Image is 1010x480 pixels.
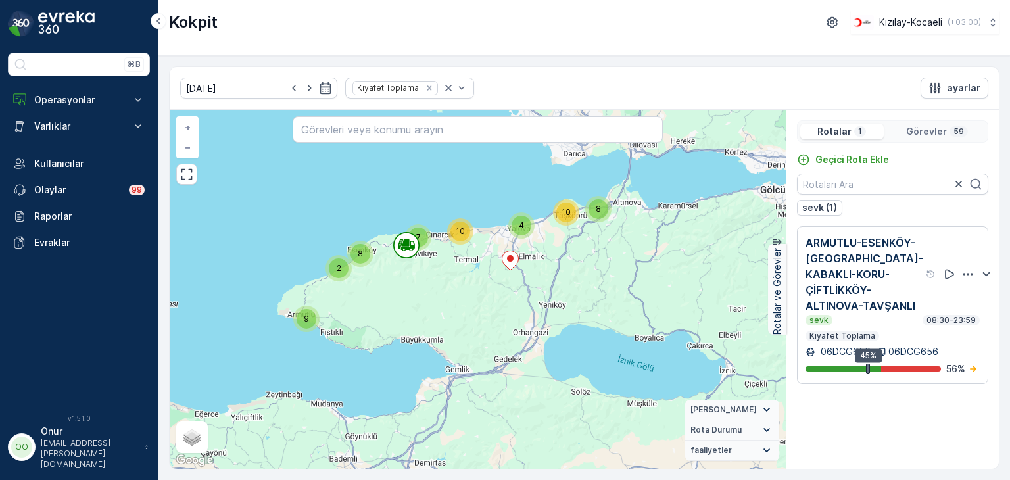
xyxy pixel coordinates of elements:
button: OOOnur[EMAIL_ADDRESS][PERSON_NAME][DOMAIN_NAME] [8,425,150,469]
a: Geçici Rota Ekle [797,153,889,166]
a: Kullanıcılar [8,151,150,177]
summary: Rota Durumu [685,420,779,441]
span: 8 [596,204,601,214]
p: 59 [952,126,965,137]
div: Kıyafet Toplama [353,82,421,94]
p: Rotalar [817,125,852,138]
a: Uzaklaştır [178,137,197,157]
p: 99 [132,185,142,195]
span: v 1.51.0 [8,414,150,422]
button: Varlıklar [8,113,150,139]
p: Kullanıcılar [34,157,145,170]
button: Kızılay-Kocaeli(+03:00) [851,11,999,34]
p: Onur [41,425,138,438]
input: Görevleri veya konumu arayın [293,116,662,143]
span: 10 [562,207,571,217]
div: 45% [855,348,882,363]
div: Yardım Araç İkonu [926,269,936,279]
p: 56 % [946,362,965,375]
span: 9 [304,314,309,324]
p: Görevler [906,125,947,138]
span: 4 [519,220,524,230]
p: 06DCG656 [818,345,871,358]
img: logo [8,11,34,37]
span: 10 [456,226,465,236]
a: Raporlar [8,203,150,229]
div: 7 [405,224,431,251]
div: OO [11,437,32,458]
a: Bu bölgeyi Google Haritalar'da açın (yeni pencerede açılır) [173,452,216,469]
div: 10 [553,199,579,226]
p: ayarlar [947,82,980,95]
div: 10 [447,218,473,245]
span: faaliyetler [690,445,732,456]
a: Yakınlaştır [178,118,197,137]
div: 8 [585,196,612,222]
p: ( +03:00 ) [948,17,981,28]
button: Operasyonlar [8,87,150,113]
p: Operasyonlar [34,93,124,107]
div: 2 [325,255,352,281]
span: Rota Durumu [690,425,742,435]
div: 8 [347,241,373,267]
a: Olaylar99 [8,177,150,203]
img: Google [173,452,216,469]
summary: [PERSON_NAME] [685,400,779,420]
img: k%C4%B1z%C4%B1lay_0jL9uU1.png [851,15,874,30]
input: dd/mm/yyyy [180,78,337,99]
p: 1 [857,126,863,137]
p: Geçici Rota Ekle [815,153,889,166]
span: [PERSON_NAME] [690,404,757,415]
button: sevk (1) [797,200,842,216]
div: Remove Kıyafet Toplama [422,83,437,93]
p: Evraklar [34,236,145,249]
p: Kıyafet Toplama [808,331,877,341]
p: Varlıklar [34,120,124,133]
span: 2 [337,263,341,273]
button: ayarlar [921,78,988,99]
span: + [185,122,191,133]
div: 4 [508,212,535,239]
p: Kokpit [169,12,218,33]
a: Evraklar [8,229,150,256]
input: Rotaları Ara [797,174,988,195]
span: − [185,141,191,153]
a: Layers [178,423,206,452]
span: 8 [358,249,363,258]
summary: faaliyetler [685,441,779,461]
p: sevk [808,315,830,325]
p: Raporlar [34,210,145,223]
img: logo_dark-DEwI_e13.png [38,11,95,37]
p: sevk (1) [802,201,837,214]
p: 06DCG656 [888,345,938,358]
p: ⌘B [128,59,141,70]
p: ARMUTLU-ESENKÖY-[GEOGRAPHIC_DATA]-KABAKLI-KORU-ÇİFTLİKKÖY-ALTINOVA-TAVŞANLI [806,235,923,314]
p: [EMAIL_ADDRESS][PERSON_NAME][DOMAIN_NAME] [41,438,138,469]
p: Rotalar ve Görevler [771,248,784,335]
p: 08:30-23:59 [925,315,977,325]
p: Kızılay-Kocaeli [879,16,942,29]
p: Olaylar [34,183,121,197]
div: 9 [293,306,320,332]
